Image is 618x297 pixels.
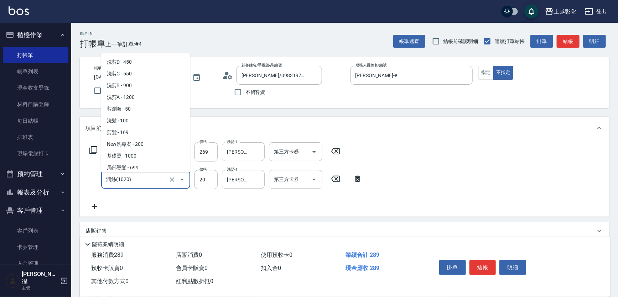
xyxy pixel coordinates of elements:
p: 店販銷售 [85,227,107,235]
span: 上一筆訂單:#4 [105,40,142,49]
label: 價格 [199,139,207,144]
div: 店販銷售 [80,222,609,239]
button: save [524,4,539,18]
a: 每日結帳 [3,113,68,129]
button: 明細 [583,35,606,48]
a: 入金管理 [3,255,68,272]
input: YYYY/MM/DD hh:mm [94,71,185,83]
button: 報表及分析 [3,183,68,202]
span: 紅利點數折抵 0 [176,278,213,285]
span: 使用預收卡 0 [261,251,292,258]
span: 洗剪A - 1200 [101,91,190,103]
span: 其他付款方式 0 [91,278,129,285]
button: 上越彰化 [542,4,579,19]
span: 業績合計 289 [346,251,379,258]
label: 洗髮-1 [227,167,238,172]
p: 項目消費 [85,124,107,132]
p: 隱藏業績明細 [92,241,124,248]
label: 洗髮-1 [227,139,238,144]
button: Choose date, selected date is 2025-08-21 [188,69,205,86]
a: 卡券管理 [3,239,68,255]
span: 店販消費 0 [176,251,202,258]
span: 剪髮 - 169 [101,127,190,138]
img: Logo [9,6,29,15]
span: 局部燙髮 - 699 [101,162,190,174]
div: 項目消費 [80,117,609,139]
button: Open [308,174,320,185]
span: 剪瀏海 - 50 [101,103,190,115]
span: 扣入金 0 [261,265,281,271]
h5: [PERSON_NAME]徨 [22,271,58,285]
button: 結帳 [557,35,580,48]
button: 掛單 [530,35,553,48]
a: 打帳單 [3,47,68,63]
span: 結帳前確認明細 [443,38,478,45]
span: 服務消費 289 [91,251,124,258]
button: 客戶管理 [3,201,68,220]
p: 主管 [22,285,58,291]
label: 顧客姓名/手機號碼/編號 [242,63,282,68]
span: 基礎燙 - 1000 [101,150,190,162]
h2: Key In [80,31,105,36]
span: 預收卡販賣 0 [91,265,123,271]
span: 洗剪D - 450 [101,56,190,68]
label: 帳單日期 [94,65,109,71]
button: 不指定 [493,66,513,80]
a: 現金收支登錄 [3,80,68,96]
button: 指定 [478,66,494,80]
button: Close [176,174,188,185]
button: 明細 [499,260,526,275]
button: Open [308,146,320,158]
span: New洗專案 - 200 [101,138,190,150]
img: Person [6,274,20,288]
button: 掛單 [439,260,466,275]
span: 洗剪B - 900 [101,80,190,91]
button: 櫃檯作業 [3,26,68,44]
span: 現金應收 289 [346,265,379,271]
span: 連續打單結帳 [495,38,525,45]
a: 客戶列表 [3,223,68,239]
div: 上越彰化 [554,7,576,16]
h3: 打帳單 [80,39,105,49]
button: 帳單速查 [393,35,425,48]
a: 帳單列表 [3,63,68,80]
span: 洗剪C - 550 [101,68,190,80]
a: 材料自購登錄 [3,96,68,112]
a: 現場電腦打卡 [3,145,68,162]
span: 洗髮 - 100 [101,115,190,127]
button: 結帳 [469,260,496,275]
label: 價格 [199,167,207,172]
span: 不留客資 [245,89,265,96]
a: 排班表 [3,129,68,145]
label: 服務人員姓名/編號 [355,63,387,68]
button: 預約管理 [3,165,68,183]
button: Clear [167,175,177,185]
span: 會員卡販賣 0 [176,265,208,271]
button: 登出 [582,5,609,18]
